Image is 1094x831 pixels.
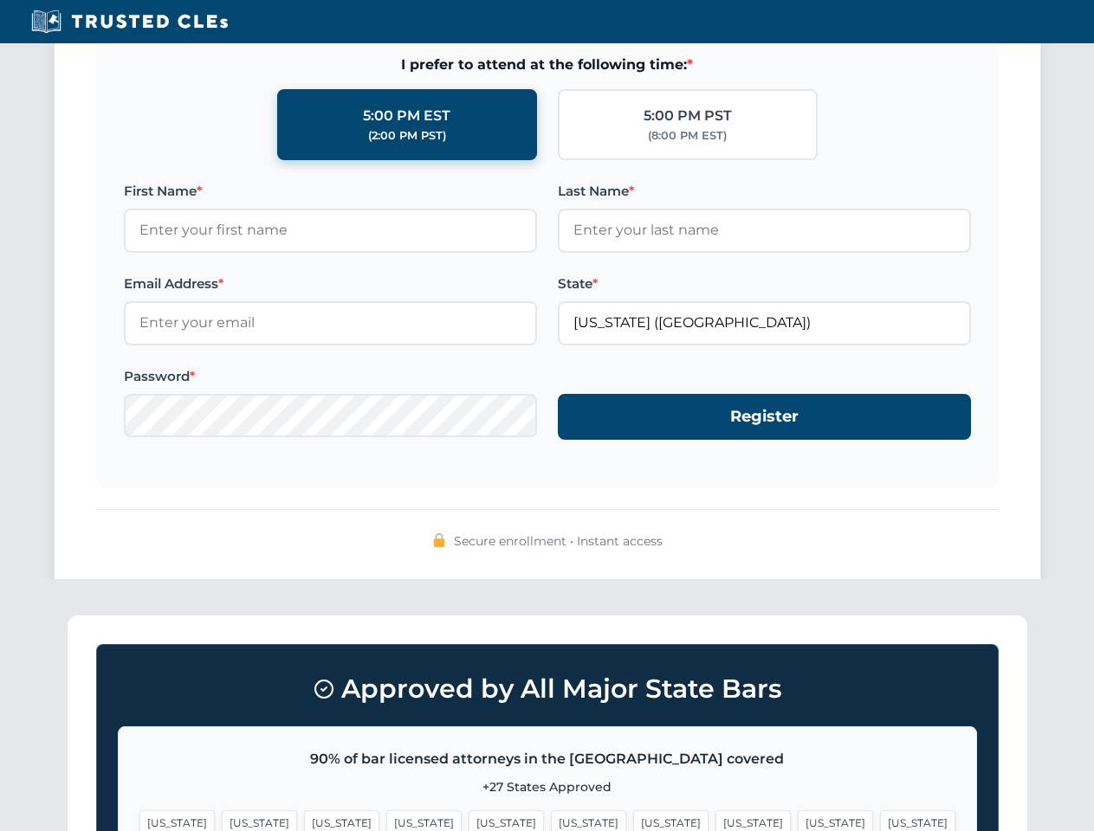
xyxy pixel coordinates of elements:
[118,666,977,712] h3: Approved by All Major State Bars
[558,301,971,345] input: Florida (FL)
[124,209,537,252] input: Enter your first name
[139,777,955,796] p: +27 States Approved
[648,127,727,145] div: (8:00 PM EST)
[558,181,971,202] label: Last Name
[368,127,446,145] div: (2:00 PM PST)
[26,9,233,35] img: Trusted CLEs
[124,181,537,202] label: First Name
[124,301,537,345] input: Enter your email
[139,748,955,770] p: 90% of bar licensed attorneys in the [GEOGRAPHIC_DATA] covered
[124,54,971,76] span: I prefer to attend at the following time:
[124,366,537,387] label: Password
[558,394,971,440] button: Register
[558,209,971,252] input: Enter your last name
[644,105,732,127] div: 5:00 PM PST
[454,531,663,551] span: Secure enrollment • Instant access
[432,533,446,547] img: 🔒
[363,105,450,127] div: 5:00 PM EST
[558,274,971,294] label: State
[124,274,537,294] label: Email Address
